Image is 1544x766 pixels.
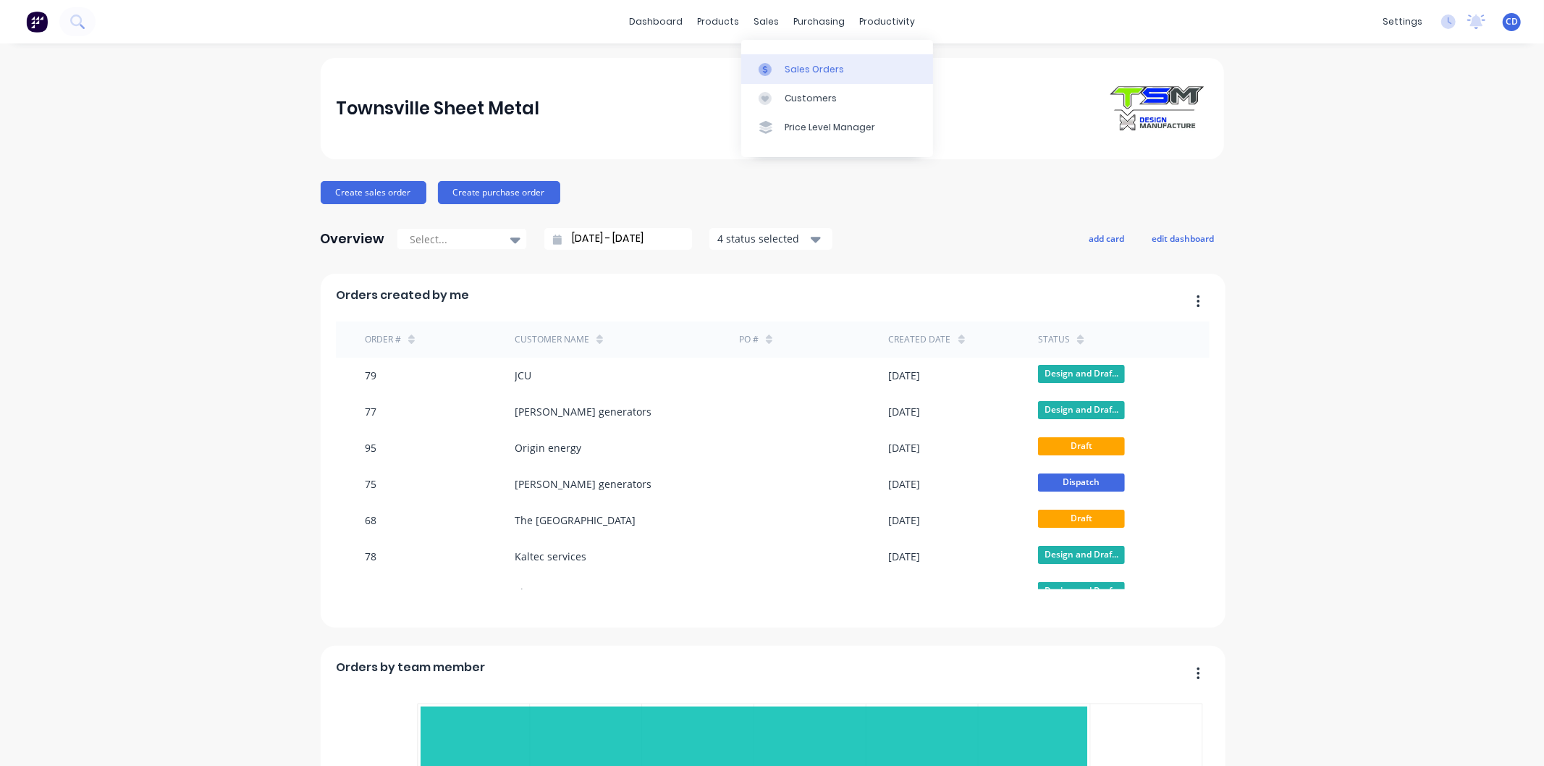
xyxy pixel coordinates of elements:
[1038,510,1125,528] span: Draft
[1038,546,1125,564] span: Design and Draf...
[515,549,586,564] div: Kaltec services
[438,181,560,204] button: Create purchase order
[889,333,951,346] div: Created date
[1038,333,1070,346] div: status
[1038,365,1125,383] span: Design and Draf...
[622,11,690,33] a: dashboard
[1107,83,1208,135] img: Townsville Sheet Metal
[889,476,921,492] div: [DATE]
[739,333,759,346] div: PO #
[741,84,933,113] a: Customers
[1038,474,1125,492] span: Dispatch
[786,11,852,33] div: purchasing
[785,121,875,134] div: Price Level Manager
[365,476,376,492] div: 75
[515,513,636,528] div: The [GEOGRAPHIC_DATA]
[336,287,469,304] span: Orders created by me
[1375,11,1430,33] div: settings
[1038,401,1125,419] span: Design and Draf...
[365,404,376,419] div: 77
[365,368,376,383] div: 79
[785,63,844,76] div: Sales Orders
[515,476,651,492] div: [PERSON_NAME] generators
[515,585,636,600] div: The [GEOGRAPHIC_DATA]
[889,440,921,455] div: [DATE]
[889,549,921,564] div: [DATE]
[365,333,401,346] div: Order #
[515,440,581,455] div: Origin energy
[365,440,376,455] div: 95
[785,92,837,105] div: Customers
[717,231,809,246] div: 4 status selected
[515,404,651,419] div: [PERSON_NAME] generators
[741,113,933,142] a: Price Level Manager
[365,513,376,528] div: 68
[889,513,921,528] div: [DATE]
[690,11,746,33] div: products
[1038,582,1125,600] span: Design and Draf...
[1506,15,1518,28] span: CD
[1080,229,1134,248] button: add card
[321,181,426,204] button: Create sales order
[515,333,589,346] div: Customer Name
[746,11,786,33] div: sales
[515,368,531,383] div: JCU
[709,228,832,250] button: 4 status selected
[852,11,922,33] div: productivity
[1038,437,1125,455] span: Draft
[26,11,48,33] img: Factory
[321,224,385,253] div: Overview
[1143,229,1224,248] button: edit dashboard
[889,585,921,600] div: [DATE]
[336,94,539,123] div: Townsville Sheet Metal
[889,404,921,419] div: [DATE]
[365,585,376,600] div: 80
[365,549,376,564] div: 78
[336,659,485,676] span: Orders by team member
[889,368,921,383] div: [DATE]
[741,54,933,83] a: Sales Orders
